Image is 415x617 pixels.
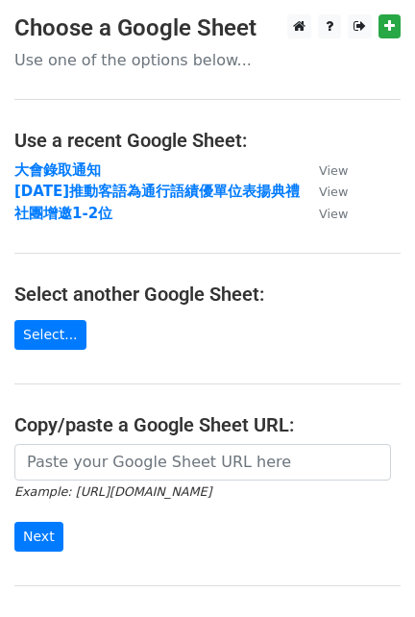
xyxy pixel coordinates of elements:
[14,161,101,179] a: 大會錄取通知
[300,205,348,222] a: View
[14,522,63,552] input: Next
[14,205,112,222] a: 社團增邀1-2位
[14,50,401,70] p: Use one of the options below...
[319,163,348,178] small: View
[14,129,401,152] h4: Use a recent Google Sheet:
[14,283,401,306] h4: Select another Google Sheet:
[14,14,401,42] h3: Choose a Google Sheet
[14,183,300,200] a: [DATE]推動客語為通行語績優單位表揚典禮
[14,320,86,350] a: Select...
[300,161,348,179] a: View
[14,444,391,481] input: Paste your Google Sheet URL here
[319,185,348,199] small: View
[300,183,348,200] a: View
[14,413,401,436] h4: Copy/paste a Google Sheet URL:
[14,484,211,499] small: Example: [URL][DOMAIN_NAME]
[319,207,348,221] small: View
